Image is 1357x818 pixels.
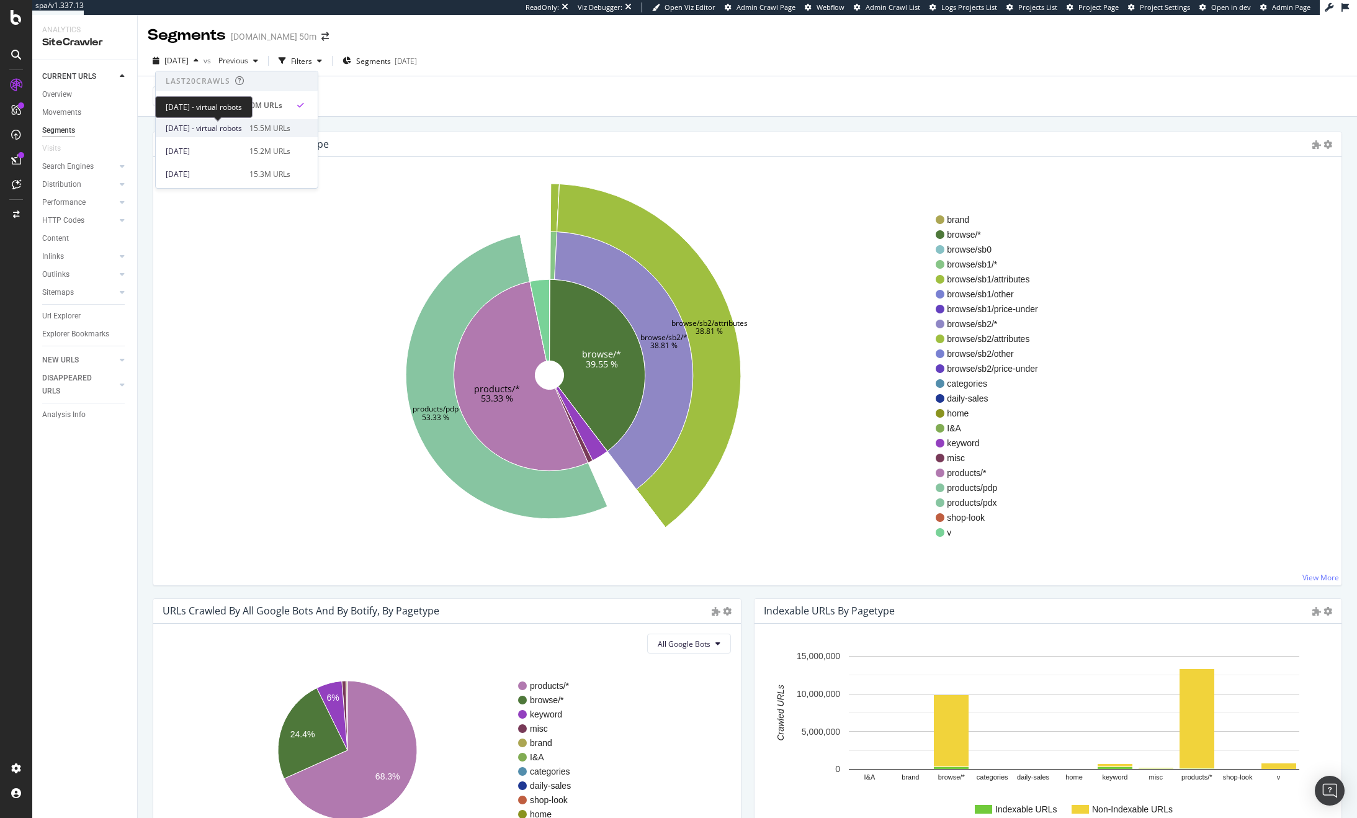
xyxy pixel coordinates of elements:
span: Project Page [1078,2,1119,12]
a: Admin Page [1260,2,1310,12]
div: [DATE] [166,146,242,157]
button: Segments[DATE] [338,51,422,71]
text: 38.81 % [650,340,678,351]
span: browse/sb2/* [947,318,1037,330]
text: Crawled URLs [775,685,785,741]
div: Explorer Bookmarks [42,328,109,341]
div: Filters [291,56,312,66]
text: categories [530,766,570,776]
div: Inlinks [42,250,64,263]
div: [DATE] [395,56,417,66]
div: Viz Debugger: [578,2,622,12]
a: Project Page [1067,2,1119,12]
span: Open in dev [1211,2,1251,12]
text: brand [902,774,919,781]
span: keyword [947,437,1037,449]
i: Options [723,607,732,616]
span: All Google Bots [658,639,710,649]
a: Inlinks [42,250,116,263]
div: Analytics [42,25,127,35]
div: Movements [42,106,81,119]
div: SiteCrawler [42,35,127,50]
text: 5,000,000 [801,727,840,737]
div: DISAPPEARED URLS [42,372,105,398]
div: [DATE] [166,169,242,180]
text: home [1065,774,1083,781]
a: Segments [42,124,128,137]
a: Explorer Bookmarks [42,328,128,341]
a: Logs Projects List [929,2,997,12]
text: browse/sb2/* [640,331,687,342]
div: 25.0M URLs [240,100,282,111]
a: Analysis Info [42,408,128,421]
text: 38.81 % [696,326,723,336]
span: products/pdx [947,497,1037,509]
a: Movements [42,106,128,119]
text: 68.3% [375,771,400,781]
a: Project Settings [1128,2,1190,12]
div: Distribution [42,178,81,191]
a: Open in dev [1199,2,1251,12]
text: v [1276,774,1280,781]
text: keyword [1102,774,1127,781]
text: 39.55 % [586,358,618,370]
span: home [947,407,1037,420]
text: I&A [864,774,875,781]
text: shop-look [1222,774,1252,781]
i: Admin [712,607,720,616]
div: Open Intercom Messenger [1315,776,1345,806]
text: 6% [326,693,339,703]
div: Search Engines [42,160,94,173]
text: browse/* [530,695,564,705]
a: Outlinks [42,268,116,281]
a: HTTP Codes [42,214,116,227]
span: browse/sb2/other [947,348,1037,360]
div: [DATE] - virtual robots [155,96,253,118]
a: Sitemaps [42,286,116,299]
text: misc [1149,774,1163,781]
i: Options [1323,607,1332,616]
div: arrow-right-arrow-left [321,32,329,41]
span: products/* [947,467,1037,479]
text: 24.4% [290,729,315,739]
text: browse/* [582,348,621,360]
text: 15,000,000 [796,652,840,662]
a: NEW URLS [42,354,116,367]
text: Non-Indexable URLs [1092,804,1173,814]
span: misc [947,452,1037,464]
span: Previous [213,55,248,66]
div: Performance [42,196,86,209]
h4: Indexable URLs by pagetype [764,603,895,619]
a: Distribution [42,178,116,191]
div: Analysis Info [42,408,86,421]
a: DISAPPEARED URLS [42,372,116,398]
div: ReadOnly: [526,2,559,12]
a: Open Viz Editor [652,2,715,12]
div: HTTP Codes [42,214,84,227]
div: 15.2M URLs [249,146,290,157]
div: Url Explorer [42,310,81,323]
text: I&A [530,752,544,762]
div: Outlinks [42,268,69,281]
div: 15.3M URLs [249,169,290,180]
button: Filters [274,51,327,71]
button: Previous [213,51,263,71]
a: Performance [42,196,116,209]
a: Search Engines [42,160,116,173]
span: Logs Projects List [941,2,997,12]
button: By: pagetype [153,86,228,106]
text: shop-look [530,795,568,805]
div: CURRENT URLS [42,70,96,83]
text: 53.33 % [481,392,513,404]
span: categories [947,377,1037,390]
span: browse/sb0 [947,243,1037,256]
div: Sitemaps [42,286,74,299]
span: browse/* [947,228,1037,241]
text: brand [530,738,552,748]
div: [DOMAIN_NAME] 50m [231,30,316,43]
a: Url Explorer [42,310,128,323]
div: Segments [148,25,226,46]
text: 53.33 % [422,411,449,422]
text: products/* [1181,774,1212,781]
span: 2025 Aug. 28th [164,55,189,66]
